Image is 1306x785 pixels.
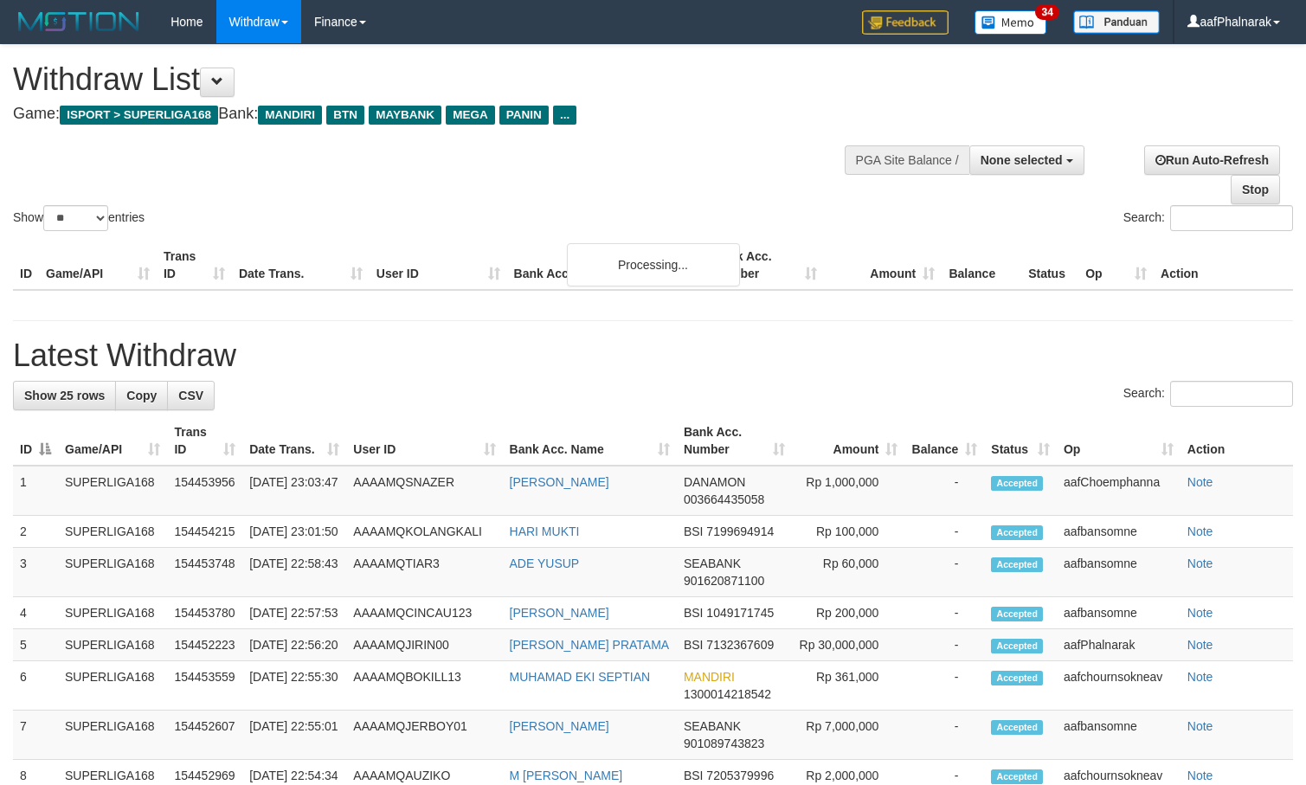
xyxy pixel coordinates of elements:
th: Status: activate to sort column ascending [984,416,1057,466]
input: Search: [1170,381,1293,407]
td: [DATE] 22:55:01 [242,711,346,760]
th: Date Trans.: activate to sort column ascending [242,416,346,466]
td: - [904,711,984,760]
input: Search: [1170,205,1293,231]
a: ADE YUSUP [510,557,580,570]
span: Accepted [991,639,1043,653]
td: SUPERLIGA168 [58,597,167,629]
a: [PERSON_NAME] [510,606,609,620]
td: 154453559 [167,661,242,711]
td: aafchournsokneav [1057,661,1181,711]
span: SEABANK [684,557,741,570]
th: Op [1078,241,1154,290]
td: - [904,661,984,711]
td: 3 [13,548,58,597]
td: [DATE] 22:56:20 [242,629,346,661]
span: Accepted [991,525,1043,540]
td: AAAAMQSNAZER [346,466,502,516]
span: BSI [684,638,704,652]
span: Copy 7205379996 to clipboard [706,769,774,782]
span: CSV [178,389,203,402]
a: Stop [1231,175,1280,204]
td: - [904,516,984,548]
a: Note [1187,638,1213,652]
td: Rp 100,000 [792,516,905,548]
th: User ID [370,241,507,290]
td: AAAAMQTIAR3 [346,548,502,597]
span: Copy 1300014218542 to clipboard [684,687,771,701]
a: HARI MUKTI [510,524,580,538]
span: Accepted [991,720,1043,735]
td: 1 [13,466,58,516]
th: Bank Acc. Name: activate to sort column ascending [503,416,677,466]
a: Note [1187,475,1213,489]
span: Accepted [991,769,1043,784]
span: Accepted [991,557,1043,572]
td: - [904,548,984,597]
a: Note [1187,769,1213,782]
td: 154453780 [167,597,242,629]
td: AAAAMQCINCAU123 [346,597,502,629]
label: Show entries [13,205,145,231]
th: ID [13,241,39,290]
td: AAAAMQBOKILL13 [346,661,502,711]
a: Show 25 rows [13,381,116,410]
td: SUPERLIGA168 [58,516,167,548]
h1: Withdraw List [13,62,853,97]
span: Copy 1049171745 to clipboard [706,606,774,620]
a: Note [1187,719,1213,733]
span: SEABANK [684,719,741,733]
td: - [904,466,984,516]
th: Action [1154,241,1293,290]
td: [DATE] 23:03:47 [242,466,346,516]
th: User ID: activate to sort column ascending [346,416,502,466]
td: 7 [13,711,58,760]
span: Copy [126,389,157,402]
label: Search: [1123,205,1293,231]
td: 154452223 [167,629,242,661]
th: Status [1021,241,1078,290]
td: SUPERLIGA168 [58,629,167,661]
span: Copy 003664435058 to clipboard [684,492,764,506]
span: MAYBANK [369,106,441,125]
td: AAAAMQKOLANGKALI [346,516,502,548]
td: SUPERLIGA168 [58,548,167,597]
a: Note [1187,670,1213,684]
span: Copy 7199694914 to clipboard [706,524,774,538]
th: Bank Acc. Number [706,241,824,290]
span: Copy 901620871100 to clipboard [684,574,764,588]
td: 6 [13,661,58,711]
td: 154453956 [167,466,242,516]
a: Copy [115,381,168,410]
th: Trans ID [157,241,232,290]
span: DANAMON [684,475,746,489]
td: 154454215 [167,516,242,548]
td: 154453748 [167,548,242,597]
td: [DATE] 23:01:50 [242,516,346,548]
span: 34 [1035,4,1058,20]
a: [PERSON_NAME] [510,475,609,489]
th: Bank Acc. Number: activate to sort column ascending [677,416,792,466]
a: Note [1187,557,1213,570]
span: Show 25 rows [24,389,105,402]
td: [DATE] 22:55:30 [242,661,346,711]
td: AAAAMQJERBOY01 [346,711,502,760]
td: SUPERLIGA168 [58,711,167,760]
td: aafChoemphanna [1057,466,1181,516]
th: Amount [824,241,942,290]
span: Accepted [991,476,1043,491]
th: Date Trans. [232,241,370,290]
td: Rp 1,000,000 [792,466,905,516]
span: None selected [981,153,1063,167]
td: aafbansomne [1057,548,1181,597]
td: aafbansomne [1057,516,1181,548]
a: Note [1187,606,1213,620]
span: MANDIRI [684,670,735,684]
span: BSI [684,524,704,538]
img: Button%20Memo.svg [975,10,1047,35]
span: PANIN [499,106,549,125]
a: Note [1187,524,1213,538]
th: Game/API: activate to sort column ascending [58,416,167,466]
span: BSI [684,606,704,620]
td: Rp 30,000,000 [792,629,905,661]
